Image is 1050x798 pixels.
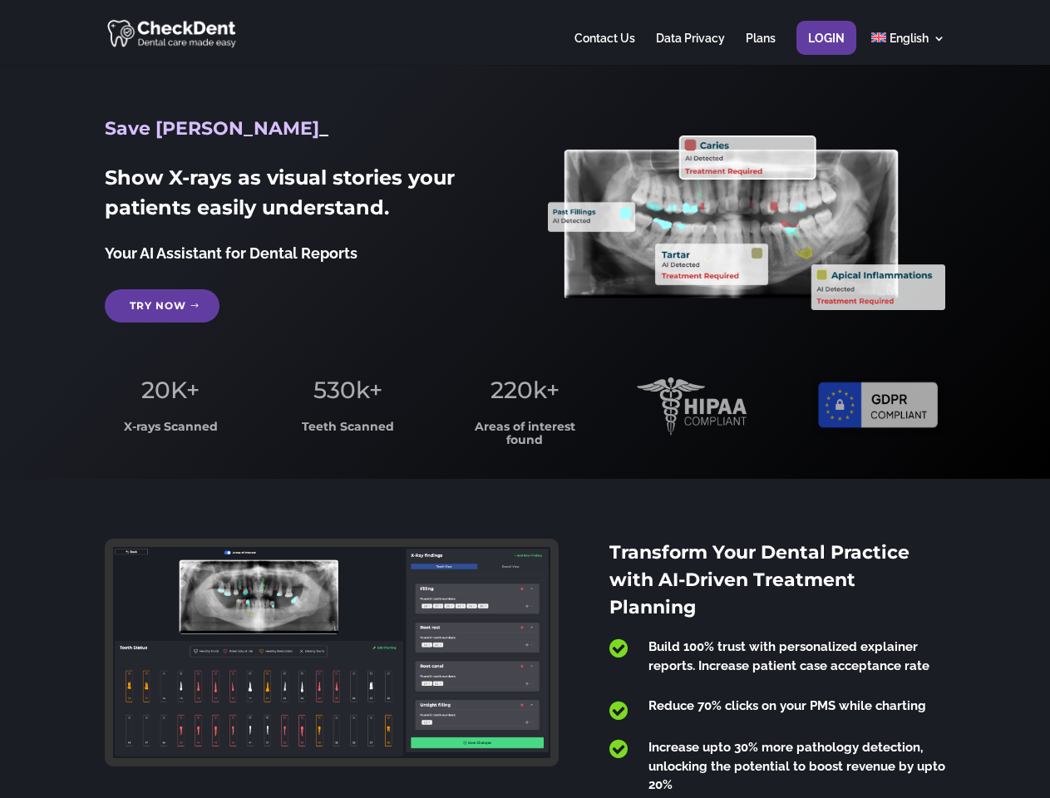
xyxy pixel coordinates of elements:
[490,376,560,404] span: 220k+
[656,32,725,65] a: Data Privacy
[105,289,219,323] a: Try Now
[609,738,628,760] span: 
[890,32,929,45] span: English
[609,541,910,618] span: Transform Your Dental Practice with AI-Driven Treatment Planning
[105,244,357,262] span: Your AI Assistant for Dental Reports
[105,117,319,140] span: Save [PERSON_NAME]
[609,638,628,659] span: 
[648,639,929,673] span: Build 100% trust with personalized explainer reports. Increase patient case acceptance rate
[548,135,944,310] img: X_Ray_annotated
[648,740,945,792] span: Increase upto 30% more pathology detection, unlocking the potential to boost revenue by upto 20%
[141,376,200,404] span: 20K+
[574,32,635,65] a: Contact Us
[648,698,926,713] span: Reduce 70% clicks on your PMS while charting
[319,117,328,140] span: _
[871,32,945,65] a: English
[609,700,628,722] span: 
[105,163,501,231] h2: Show X-rays as visual stories your patients easily understand.
[107,17,238,49] img: CheckDent AI
[313,376,382,404] span: 530k+
[460,421,591,455] h3: Areas of interest found
[808,32,845,65] a: Login
[746,32,776,65] a: Plans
